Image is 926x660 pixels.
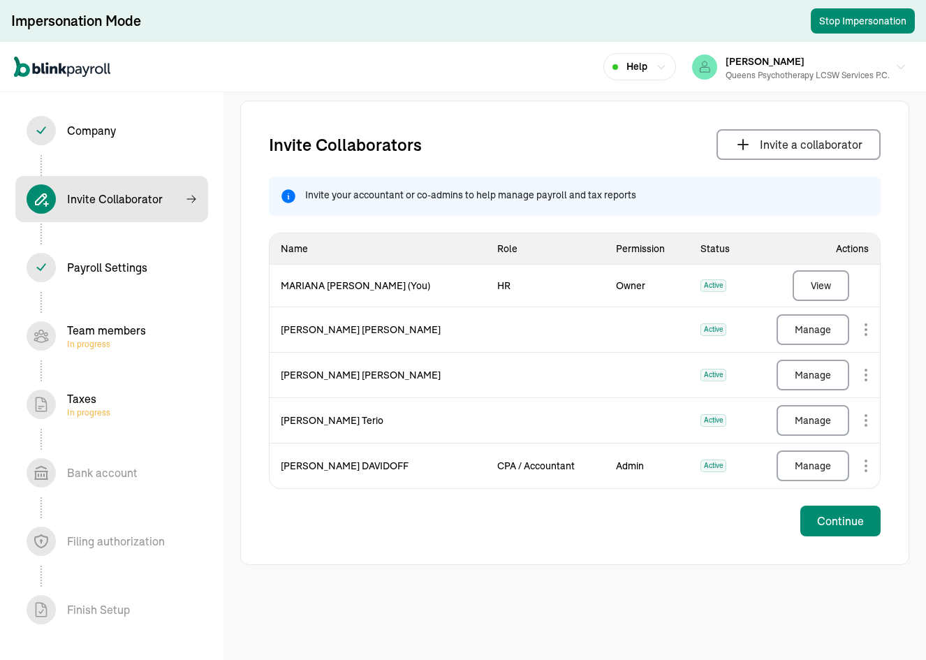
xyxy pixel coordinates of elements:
[700,414,726,427] span: Active
[777,405,849,436] button: Manage
[616,460,644,472] span: Admin
[795,323,831,337] div: Manage
[497,460,575,472] span: CPA / Accountant
[700,323,726,336] span: Active
[67,122,116,139] div: Company
[67,390,110,418] div: Taxes
[67,191,163,207] div: Invite Collaborator
[726,69,890,82] div: Queens Psychotherapy LCSW Services P.C.
[605,233,689,265] th: Permission
[700,460,726,472] span: Active
[603,53,676,80] button: Help
[269,132,422,157] h1: Invite Collaborators
[817,513,864,529] div: Continue
[67,322,146,350] div: Team members
[270,443,486,489] td: [PERSON_NAME] DAVIDOFF
[700,279,726,292] span: Active
[67,259,147,276] div: Payroll Settings
[305,188,636,202] span: Invite your accountant or co-admins to help manage payroll and tax reports
[700,369,726,381] span: Active
[67,601,130,618] div: Finish Setup
[716,129,881,160] button: Invite a collaborator
[15,587,208,633] span: Finish Setup
[270,265,486,307] td: MARIANA [PERSON_NAME] (You)
[800,506,881,536] button: Continue
[689,233,751,265] th: Status
[795,368,831,382] div: Manage
[270,307,486,353] td: [PERSON_NAME] [PERSON_NAME]
[67,407,110,418] span: In progress
[270,233,486,265] th: Name
[15,176,208,222] span: Invite Collaborator
[15,313,208,359] span: Team membersIn progress
[616,279,645,292] span: Owner
[270,353,486,398] td: [PERSON_NAME] [PERSON_NAME]
[67,339,146,350] span: In progress
[15,108,208,154] span: Company
[11,11,141,31] div: Impersonation Mode
[15,381,208,427] span: TaxesIn progress
[760,136,862,153] span: Invite a collaborator
[270,398,486,443] td: [PERSON_NAME] Terio
[795,459,831,473] div: Manage
[497,279,510,292] span: HR
[15,244,208,291] span: Payroll Settings
[751,233,880,265] th: Actions
[15,518,208,564] span: Filing authorization
[856,593,926,660] iframe: Chat Widget
[15,450,208,496] span: Bank account
[777,450,849,481] button: Manage
[626,59,647,74] span: Help
[793,270,849,301] button: View
[726,55,804,68] span: [PERSON_NAME]
[811,8,915,34] button: Stop Impersonation
[811,279,831,293] div: View
[486,233,605,265] th: Role
[67,533,165,550] div: Filing authorization
[67,464,138,481] div: Bank account
[14,47,110,87] nav: Global
[795,413,831,427] div: Manage
[777,360,849,390] button: Manage
[777,314,849,345] button: Manage
[686,50,912,85] button: [PERSON_NAME]Queens Psychotherapy LCSW Services P.C.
